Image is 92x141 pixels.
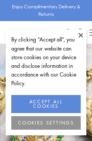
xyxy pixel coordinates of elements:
div: By clicking “Accept all”, you agree that our website can store cookies on your device and disclos... [11,35,81,87]
iframe: Gorgias live chat messenger [58,109,84,133]
button: COOKIES SETTINGS [11,116,81,130]
p: Enjoy Complimentary Delivery & Returns [6,3,86,18]
a: Open Shopping Bag [77,28,83,37]
a: Search [66,28,72,37]
button: ACCEPT ALL COOKIES [11,95,81,113]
